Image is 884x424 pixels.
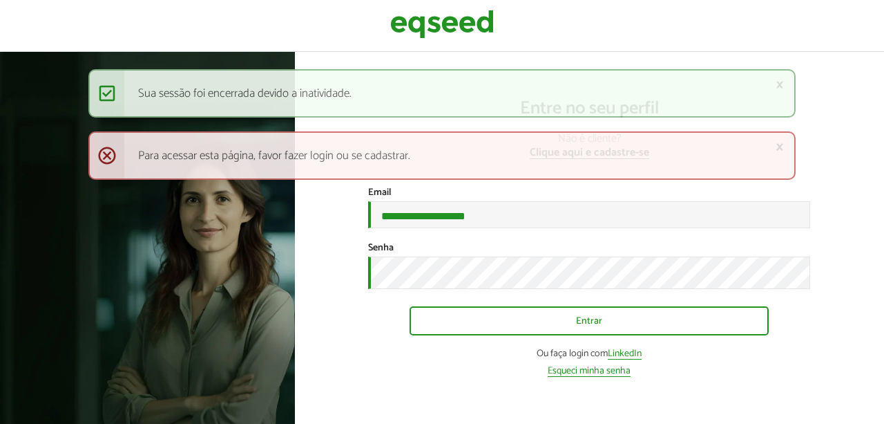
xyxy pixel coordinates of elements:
img: EqSeed Logo [390,7,494,42]
label: Email [368,188,391,198]
div: Ou faça login com [368,349,810,360]
div: Para acessar esta página, favor fazer login ou se cadastrar. [88,131,796,180]
a: Esqueci minha senha [548,367,631,377]
button: Entrar [410,306,769,335]
a: × [776,140,784,154]
a: LinkedIn [608,349,642,360]
a: × [776,77,784,92]
label: Senha [368,243,394,253]
div: Sua sessão foi encerrada devido a inatividade. [88,69,796,118]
